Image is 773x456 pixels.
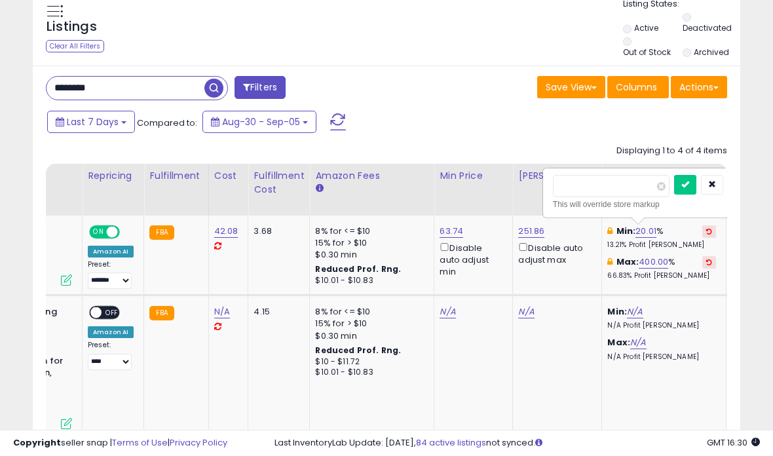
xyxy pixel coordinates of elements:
[149,225,174,240] small: FBA
[118,226,139,237] span: OFF
[607,271,716,280] p: 66.83% Profit [PERSON_NAME]
[315,318,424,330] div: 15% for > $10
[88,326,134,338] div: Amazon AI
[254,306,299,318] div: 4.15
[202,111,316,133] button: Aug-30 - Sep-05
[616,145,727,157] div: Displaying 1 to 4 of 4 items
[88,341,134,370] div: Preset:
[639,256,668,269] a: 400.00
[315,330,424,342] div: $0.30 min
[170,436,227,449] a: Privacy Policy
[623,47,671,58] label: Out of Stock
[46,40,104,52] div: Clear All Filters
[440,305,455,318] a: N/A
[47,111,135,133] button: Last 7 Days
[88,246,134,257] div: Amazon AI
[214,305,230,318] a: N/A
[214,225,238,238] a: 42.08
[149,169,202,183] div: Fulfillment
[13,436,61,449] strong: Copyright
[274,437,760,449] div: Last InventoryLab Update: [DATE], not synced.
[315,306,424,318] div: 8% for <= $10
[222,115,300,128] span: Aug-30 - Sep-05
[315,183,323,195] small: Amazon Fees.
[607,352,716,362] p: N/A Profit [PERSON_NAME]
[518,225,544,238] a: 251.86
[254,169,304,197] div: Fulfillment Cost
[112,436,168,449] a: Terms of Use
[440,169,507,183] div: Min Price
[537,76,605,98] button: Save View
[607,336,630,349] b: Max:
[671,76,727,98] button: Actions
[13,437,227,449] div: seller snap | |
[616,256,639,268] b: Max:
[683,22,732,33] label: Deactivated
[235,76,286,99] button: Filters
[616,81,657,94] span: Columns
[607,256,716,280] div: %
[88,169,138,183] div: Repricing
[440,240,502,278] div: Disable auto adjust min
[707,436,760,449] span: 2025-09-13 16:30 GMT
[607,321,716,330] p: N/A Profit [PERSON_NAME]
[90,226,107,237] span: ON
[315,345,401,356] b: Reduced Prof. Rng.
[518,305,534,318] a: N/A
[315,237,424,249] div: 15% for > $10
[607,76,669,98] button: Columns
[47,18,97,36] h5: Listings
[149,306,174,320] small: FBA
[67,115,119,128] span: Last 7 Days
[607,305,627,318] b: Min:
[634,22,658,33] label: Active
[607,225,716,250] div: %
[102,307,123,318] span: OFF
[635,225,656,238] a: 20.01
[315,263,401,275] b: Reduced Prof. Rng.
[315,275,424,286] div: $10.01 - $10.83
[627,305,643,318] a: N/A
[88,260,134,290] div: Preset:
[440,225,463,238] a: 63.74
[254,225,299,237] div: 3.68
[315,249,424,261] div: $0.30 min
[416,436,486,449] a: 84 active listings
[553,198,723,211] div: This will override store markup
[137,117,197,129] span: Compared to:
[518,240,592,266] div: Disable auto adjust max
[315,367,424,378] div: $10.01 - $10.83
[315,225,424,237] div: 8% for <= $10
[214,169,243,183] div: Cost
[518,169,596,183] div: [PERSON_NAME]
[315,169,428,183] div: Amazon Fees
[616,225,636,237] b: Min:
[602,164,726,216] th: The percentage added to the cost of goods (COGS) that forms the calculator for Min & Max prices.
[315,356,424,368] div: $10 - $11.72
[607,240,716,250] p: 13.21% Profit [PERSON_NAME]
[630,336,646,349] a: N/A
[694,47,729,58] label: Archived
